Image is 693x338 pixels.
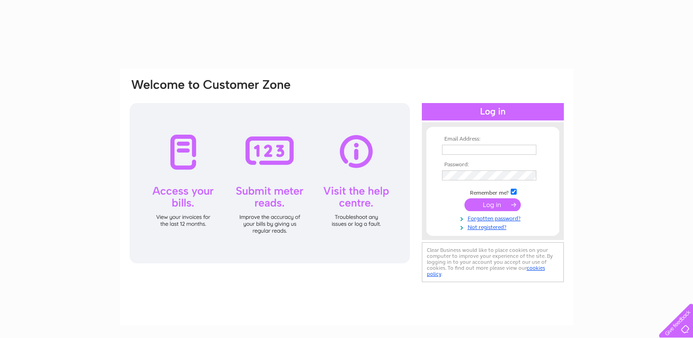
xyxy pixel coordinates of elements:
th: Password: [440,162,546,168]
a: Forgotten password? [442,213,546,222]
th: Email Address: [440,136,546,142]
input: Submit [464,198,521,211]
td: Remember me? [440,187,546,196]
a: Not registered? [442,222,546,231]
a: cookies policy [427,265,545,277]
div: Clear Business would like to place cookies on your computer to improve your experience of the sit... [422,242,564,282]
